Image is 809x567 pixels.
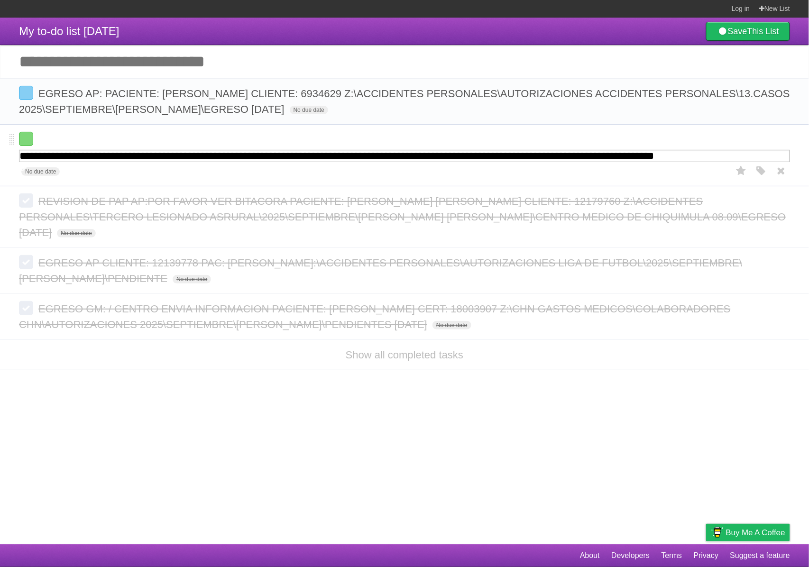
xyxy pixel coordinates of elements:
[611,547,650,565] a: Developers
[19,195,786,238] span: REVISION DE PAP AP:POR FAVOR VER BITACORA PACIENTE: [PERSON_NAME] [PERSON_NAME] CLIENTE: 12179760...
[173,275,211,283] span: No due date
[711,524,724,540] img: Buy me a coffee
[694,547,718,565] a: Privacy
[19,193,33,208] label: Done
[747,27,779,36] b: This List
[21,167,60,176] span: No due date
[346,349,463,361] a: Show all completed tasks
[662,547,682,565] a: Terms
[19,86,33,100] label: Done
[19,255,33,269] label: Done
[57,229,95,238] span: No due date
[580,547,600,565] a: About
[726,524,785,541] span: Buy me a coffee
[19,25,120,37] span: My to-do list [DATE]
[19,257,742,284] span: EGRESO AP CLIENTE: 12139778 PAC: [PERSON_NAME]:\ACCIDENTES PERSONALES\AUTORIZACIONES LIGA DE FUTB...
[732,163,750,179] label: Star task
[706,22,790,41] a: SaveThis List
[730,547,790,565] a: Suggest a feature
[432,321,471,329] span: No due date
[290,106,328,114] span: No due date
[19,303,731,330] span: EGRESO GM: / CENTRO ENVIA INFORMACION PACIENTE: [PERSON_NAME] CERT: 18003907 Z:\CHN GASTOS MEDICO...
[19,88,790,115] span: EGRESO AP: PACIENTE: [PERSON_NAME] CLIENTE: 6934629 Z:\ACCIDENTES PERSONALES\AUTORIZACIONES ACCID...
[706,524,790,541] a: Buy me a coffee
[19,132,33,146] label: Done
[19,301,33,315] label: Done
